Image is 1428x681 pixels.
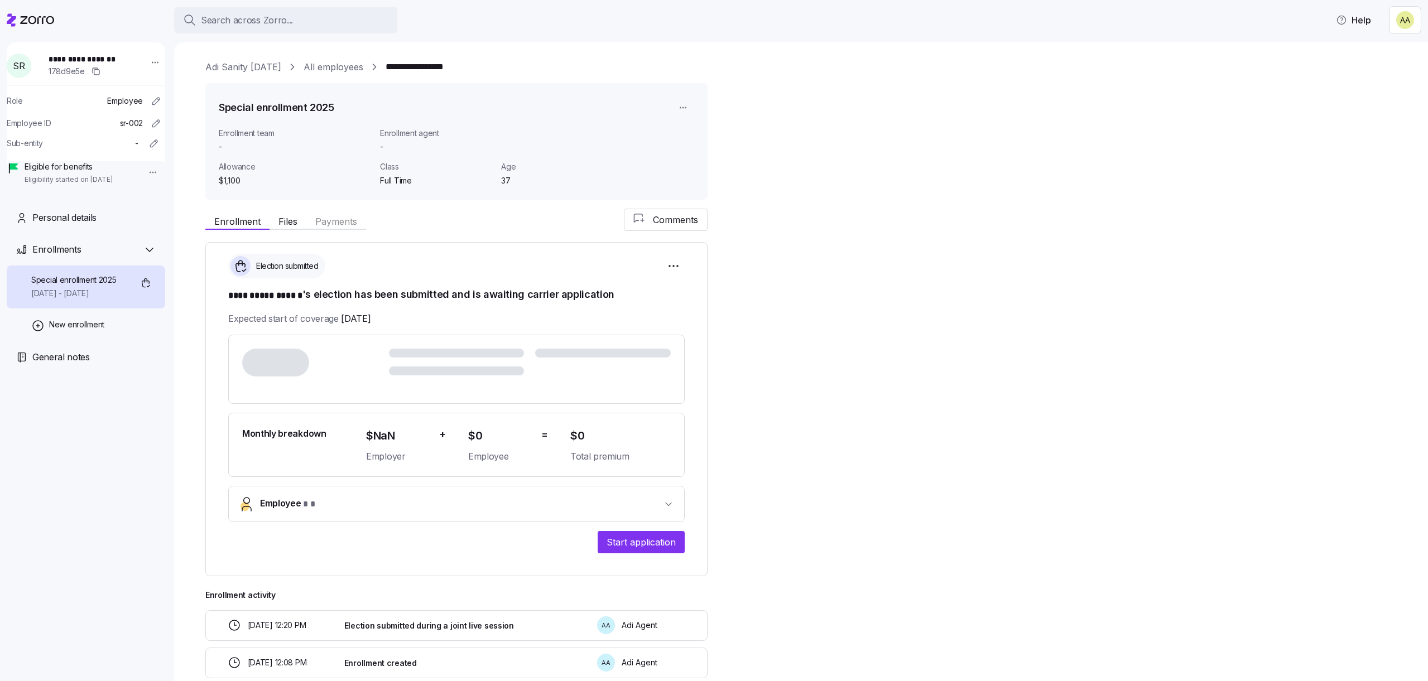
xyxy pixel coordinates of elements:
button: Start application [598,531,685,553]
span: Election submitted [253,260,318,272]
button: Search across Zorro... [174,7,397,33]
span: Enrollment [214,217,261,226]
button: Employee* * [229,486,684,521]
span: Personal details [32,211,97,225]
span: - [219,141,371,152]
span: [DATE] 12:20 PM [248,620,306,631]
span: Full Time [380,175,492,186]
a: Adi Sanity [DATE] [205,60,281,74]
span: = [541,427,548,443]
span: - [135,138,138,149]
span: + [439,427,446,443]
span: Search across Zorro... [201,13,293,27]
span: 37 [501,175,613,186]
span: $0 [570,427,671,445]
span: Enrollments [32,243,81,257]
span: $1,100 [219,175,371,186]
span: Employee ID [7,118,51,129]
img: 69dbe272839496de7880a03cd36c60c1 [1396,11,1414,29]
h1: 's election has been submitted and is awaiting carrier application [228,287,685,303]
span: General notes [32,350,90,364]
span: Help [1336,13,1371,27]
button: Help [1327,9,1380,31]
span: - [380,141,383,152]
span: Role [7,95,23,107]
span: Monthly breakdown [242,427,326,441]
span: A A [602,660,610,666]
span: Employee [468,450,532,463]
button: Comments [624,209,708,231]
span: Enrollment team [219,128,371,139]
span: Age [501,161,613,172]
span: Employer [366,450,430,463]
span: Eligible for benefits [25,161,113,172]
span: Class [380,161,492,172]
span: sr-002 [120,118,143,129]
span: Employee [107,95,143,107]
span: Enrollment created [344,658,417,669]
span: New enrollment [49,319,104,330]
span: [DATE] [341,312,371,326]
h1: Special enrollment 2025 [219,100,334,114]
a: All employees [304,60,363,74]
span: $NaN [366,427,430,445]
span: Sub-entity [7,138,43,149]
span: Adi Agent [622,657,657,668]
span: 178d9e5e [49,66,85,77]
span: Files [278,217,297,226]
span: Enrollment agent [380,128,492,139]
span: A A [602,622,610,629]
span: Special enrollment 2025 [31,274,117,286]
span: $0 [468,427,532,445]
span: [DATE] 12:08 PM [248,657,307,668]
span: Total premium [570,450,671,463]
span: Enrollment activity [205,590,708,601]
span: Expected start of coverage [228,312,371,326]
span: Adi Agent [622,620,657,631]
span: Comments [653,213,698,226]
span: Election submitted during a joint live session [344,620,514,631]
span: [DATE] - [DATE] [31,288,117,299]
span: Eligibility started on [DATE] [25,175,113,185]
span: Payments [315,217,357,226]
span: Employee [260,496,315,511]
span: S R [13,61,25,70]
span: Allowance [219,161,371,172]
span: Start application [607,535,676,549]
